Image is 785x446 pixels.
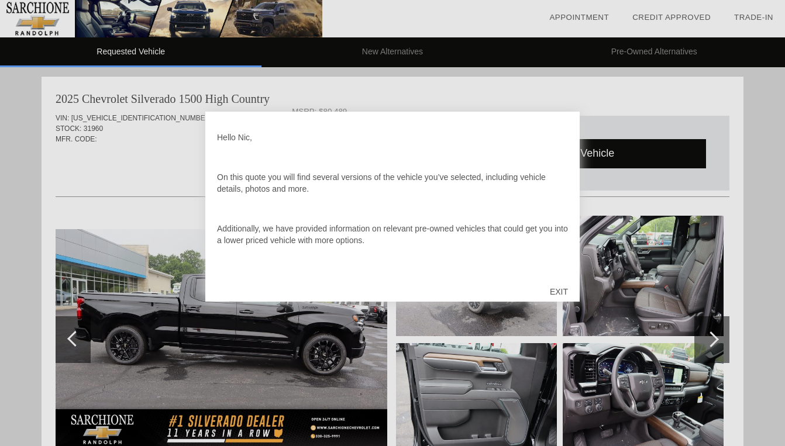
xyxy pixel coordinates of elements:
a: Trade-In [734,13,773,22]
p: Once you’ve browsed the details in this quote, don’t forget to click on or to take the next step. [217,274,568,298]
a: Appointment [549,13,609,22]
div: EXIT [538,274,580,309]
p: Additionally, we have provided information on relevant pre-owned vehicles that could get you into... [217,223,568,246]
a: Credit Approved [632,13,711,22]
p: Hello Nic, [217,132,568,143]
p: On this quote you will find several versions of the vehicle you’ve selected, including vehicle de... [217,171,568,195]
